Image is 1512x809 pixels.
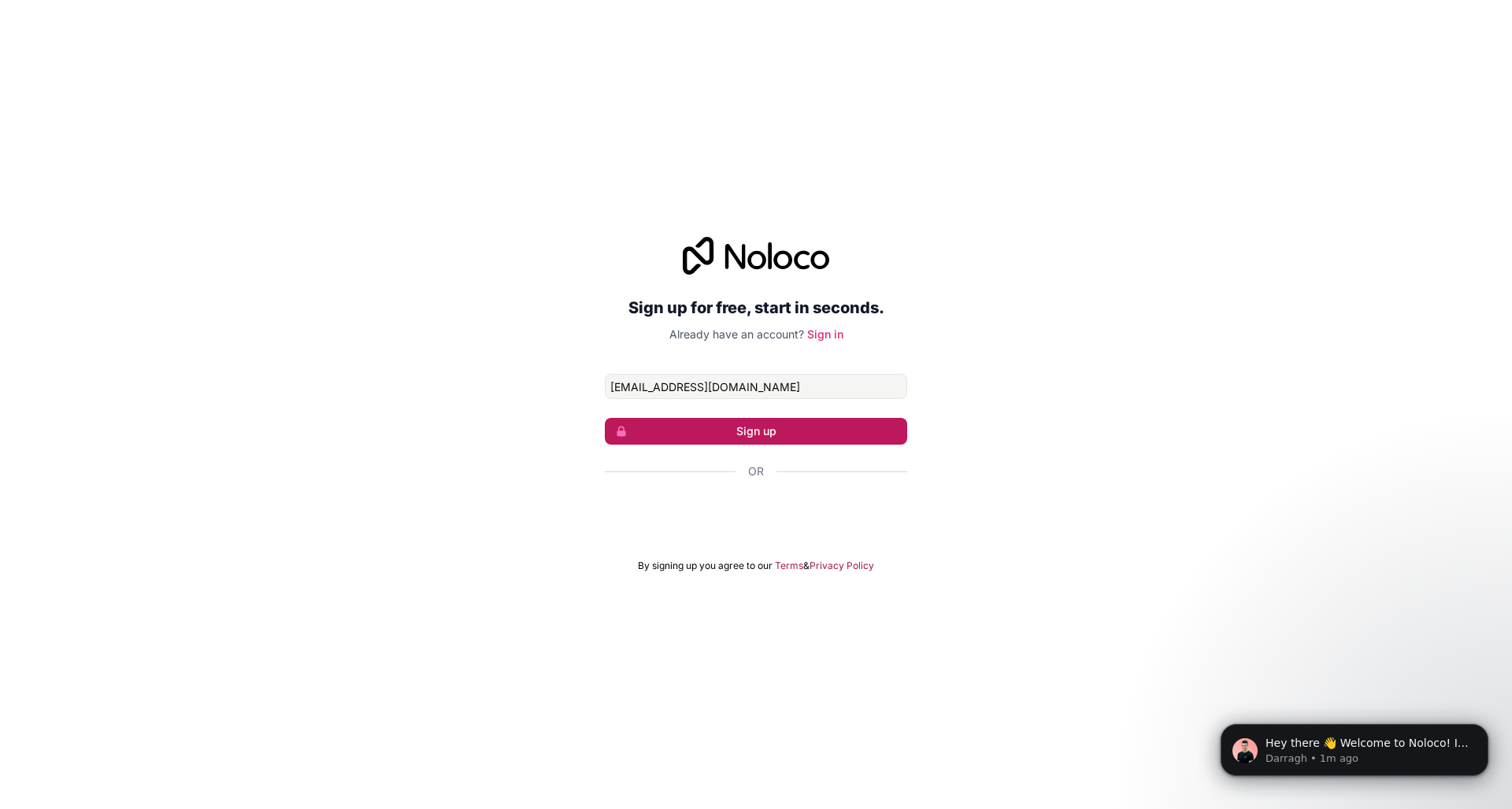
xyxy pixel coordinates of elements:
div: Iniciar sesión con Google. Se abre en una nueva pestaña. [605,497,907,531]
iframe: Intercom notifications message [1197,691,1512,801]
button: Sign up [605,418,907,445]
input: Email address [605,374,907,399]
iframe: Botón Iniciar sesión con Google [597,497,915,531]
span: By signing up you agree to our [638,560,773,572]
a: Terms [775,560,803,572]
h2: Sign up for free, start in seconds. [605,294,907,322]
span: & [803,560,810,572]
span: Or [748,464,764,479]
a: Privacy Policy [810,560,874,572]
span: Already have an account? [669,327,804,341]
a: Sign in [807,327,843,341]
